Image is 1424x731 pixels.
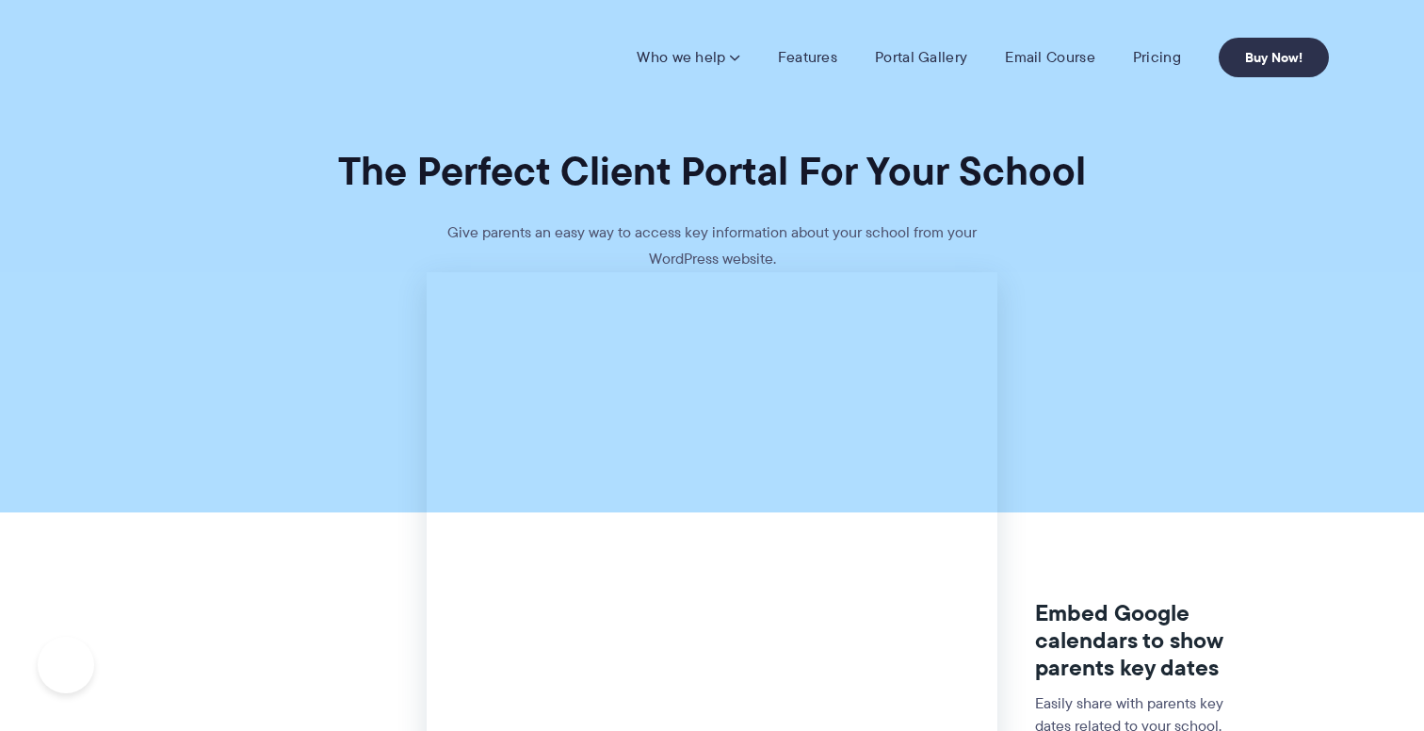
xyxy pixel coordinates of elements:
h3: Embed Google calendars to show parents key dates [1035,600,1241,681]
a: Portal Gallery [875,48,967,67]
a: Who we help [637,48,739,67]
a: Email Course [1005,48,1095,67]
p: Give parents an easy way to access key information about your school from your WordPress website. [429,219,995,272]
iframe: Toggle Customer Support [38,637,94,693]
a: Buy Now! [1219,38,1329,77]
a: Pricing [1133,48,1181,67]
a: Features [778,48,837,67]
